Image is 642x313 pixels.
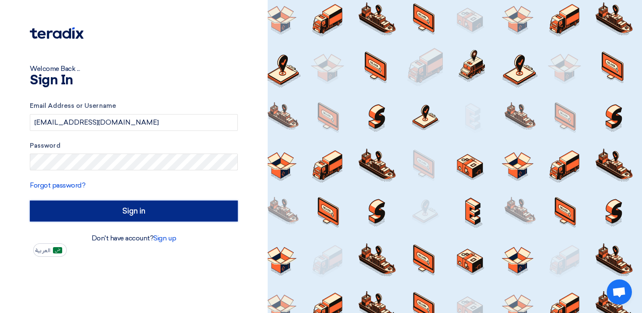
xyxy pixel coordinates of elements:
a: Sign up [153,234,176,242]
h1: Sign In [30,74,238,87]
input: Sign in [30,201,238,222]
img: ar-AR.png [53,247,62,253]
a: Forgot password? [30,181,85,189]
button: العربية [33,243,67,257]
div: Welcome Back ... [30,64,238,74]
a: Open chat [607,279,632,305]
img: Teradix logo [30,27,84,39]
input: Enter your business email or username [30,114,238,131]
span: العربية [35,248,50,253]
div: Don't have account? [30,233,238,243]
label: Email Address or Username [30,101,238,111]
label: Password [30,141,238,151]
